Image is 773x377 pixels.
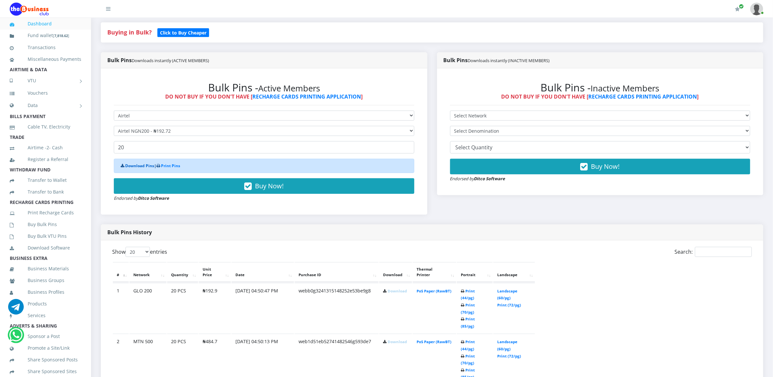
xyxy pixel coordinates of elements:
[113,283,129,333] td: 1
[107,28,152,36] strong: Buying in Bulk?
[497,339,517,351] a: Landscape (60/pg)
[138,195,169,201] strong: Ditco Software
[591,162,620,171] span: Buy Now!
[112,247,167,257] label: Show entries
[10,16,81,31] a: Dashboard
[461,339,475,351] a: Print (44/pg)
[114,141,414,154] input: Enter Quantity
[10,352,81,367] a: Share Sponsored Posts
[157,28,209,36] a: Click to Buy Cheaper
[232,283,294,333] td: [DATE] 04:50:47 PM
[10,205,81,220] a: Print Recharge Cards
[388,339,407,344] a: Download
[199,283,231,333] td: ₦192.9
[161,163,180,168] a: Print Pins
[114,178,414,194] button: Buy Now!
[126,247,150,257] select: Showentries
[450,176,505,182] small: Endorsed by
[10,261,81,276] a: Business Materials
[10,86,81,101] a: Vouchers
[165,93,363,100] strong: DO NOT BUY IF YOU DON'T HAVE [ ]
[10,217,81,232] a: Buy Bulk Pins
[474,176,505,182] strong: Ditco Software
[10,97,81,114] a: Data
[417,289,451,293] a: PoS Paper (RawBT)
[132,58,209,63] small: Downloads instantly (ACTIVE MEMBERS)
[695,247,752,257] input: Search:
[497,303,521,307] a: Print (72/pg)
[121,163,180,168] strong: |
[10,73,81,89] a: VTU
[10,3,49,16] img: Logo
[461,303,475,315] a: Print (70/pg)
[10,308,81,323] a: Services
[444,57,550,64] strong: Bulk Pins
[114,195,169,201] small: Endorsed by
[10,285,81,300] a: Business Profiles
[388,289,407,293] a: Download
[129,262,167,282] th: Network: activate to sort column ascending
[461,354,475,366] a: Print (70/pg)
[53,33,69,38] small: [ ]
[417,339,451,344] a: PoS Paper (RawBT)
[750,3,763,15] img: User
[497,354,521,358] a: Print (72/pg)
[199,262,231,282] th: Unit Price: activate to sort column ascending
[450,81,751,94] h2: Bulk Pins -
[461,316,475,329] a: Print (85/pg)
[167,283,198,333] td: 20 PCS
[674,247,752,257] label: Search:
[10,341,81,356] a: Promote a Site/Link
[450,159,751,174] button: Buy Now!
[8,304,24,315] a: Chat for support
[167,262,198,282] th: Quantity: activate to sort column ascending
[10,240,81,255] a: Download Software
[10,296,81,311] a: Products
[457,262,493,282] th: Portrait: activate to sort column ascending
[413,262,456,282] th: Thermal Printer: activate to sort column ascending
[258,83,320,94] small: Active Members
[10,40,81,55] a: Transactions
[129,283,167,333] td: GLO 200
[379,262,412,282] th: Download: activate to sort column ascending
[10,329,81,344] a: Sponsor a Post
[107,57,209,64] strong: Bulk Pins
[10,229,81,244] a: Buy Bulk VTU Pins
[10,152,81,167] a: Register a Referral
[468,58,550,63] small: Downloads instantly (INACTIVE MEMBERS)
[10,28,81,43] a: Fund wallet[7,818.62]
[252,93,361,100] a: RECHARGE CARDS PRINTING APPLICATION
[160,30,207,36] b: Click to Buy Cheaper
[461,289,475,301] a: Print (44/pg)
[739,4,744,9] span: Renew/Upgrade Subscription
[295,283,379,333] td: webb0g3241315148252e53be9g8
[10,273,81,288] a: Business Groups
[107,229,152,236] strong: Bulk Pins History
[735,7,740,12] i: Renew/Upgrade Subscription
[589,93,697,100] a: RECHARGE CARDS PRINTING APPLICATION
[10,119,81,134] a: Cable TV, Electricity
[493,262,535,282] th: Landscape: activate to sort column ascending
[497,289,517,301] a: Landscape (60/pg)
[114,81,414,94] h2: Bulk Pins -
[54,33,68,38] b: 7,818.62
[10,52,81,67] a: Miscellaneous Payments
[10,140,81,155] a: Airtime -2- Cash
[232,262,294,282] th: Date: activate to sort column ascending
[295,262,379,282] th: Purchase ID: activate to sort column ascending
[255,182,284,190] span: Buy Now!
[113,262,129,282] th: #: activate to sort column descending
[501,93,699,100] strong: DO NOT BUY IF YOU DON'T HAVE [ ]
[591,83,660,94] small: Inactive Members
[9,332,22,343] a: Chat for support
[10,173,81,188] a: Transfer to Wallet
[10,184,81,199] a: Transfer to Bank
[125,163,154,168] a: Download Pins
